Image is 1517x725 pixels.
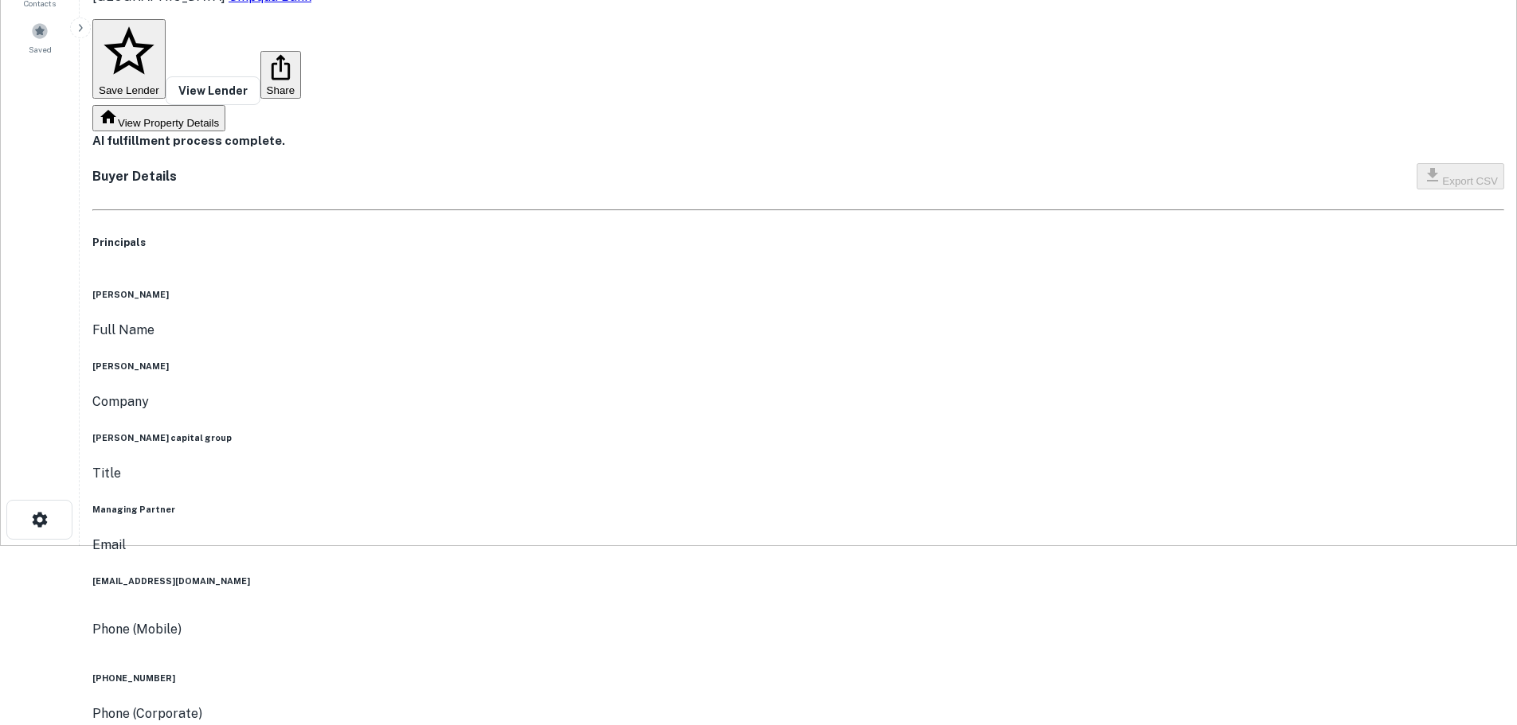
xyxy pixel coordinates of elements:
[92,19,166,99] button: Save Lender
[92,360,1504,372] h6: [PERSON_NAME]
[92,288,1504,301] h6: [PERSON_NAME]
[1437,598,1517,674] iframe: Chat Widget
[166,76,260,105] a: View Lender
[92,464,1504,483] p: Title
[92,704,1504,723] p: Phone (Corporate)
[92,167,177,186] h4: Buyer Details
[92,235,146,251] h5: Principals
[260,51,302,99] button: Share
[92,392,1504,411] p: Company
[92,431,1504,444] h6: [PERSON_NAME] capital group
[92,672,1504,684] h6: [PHONE_NUMBER]
[92,105,225,131] button: View Property Details
[92,503,1504,516] h6: Managing Partner
[92,620,182,639] p: Phone (Mobile)
[92,321,1504,340] p: Full Name
[1417,163,1504,189] button: Export CSV
[92,575,1504,587] h6: [EMAIL_ADDRESS][DOMAIN_NAME]
[92,536,1504,555] p: Email
[5,16,75,59] a: Saved
[92,132,1504,150] h6: AI fulfillment process complete.
[29,43,52,56] span: Saved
